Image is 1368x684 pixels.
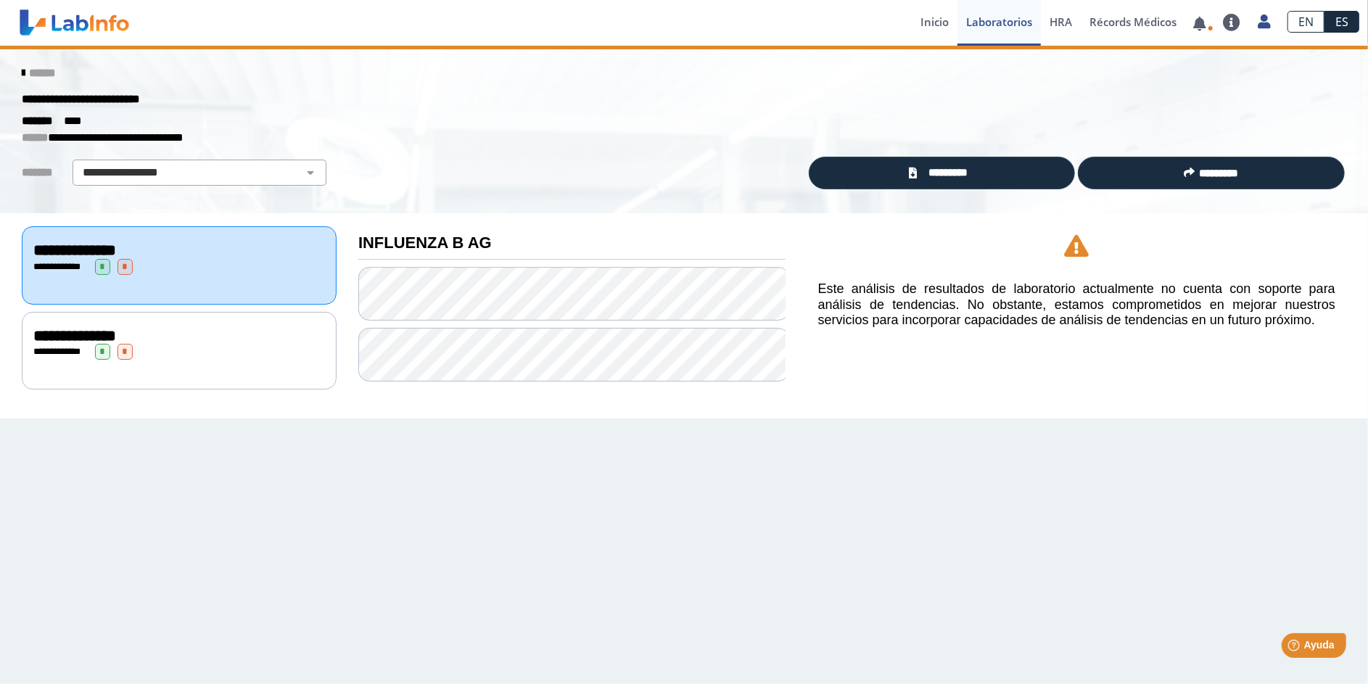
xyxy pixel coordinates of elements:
a: EN [1287,11,1324,33]
iframe: Help widget launcher [1239,627,1352,668]
b: INFLUENZA B AG [358,234,492,252]
a: ES [1324,11,1359,33]
span: HRA [1050,15,1072,29]
h5: Este análisis de resultados de laboratorio actualmente no cuenta con soporte para análisis de ten... [818,281,1335,329]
